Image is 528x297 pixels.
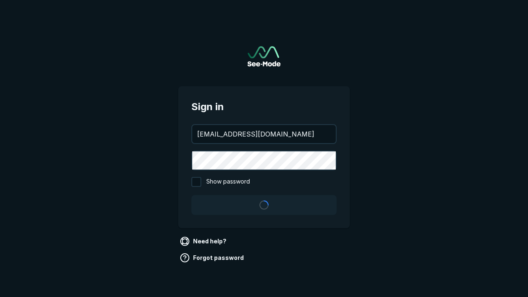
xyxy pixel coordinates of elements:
span: Sign in [191,99,337,114]
a: Forgot password [178,251,247,264]
input: your@email.com [192,125,336,143]
a: Go to sign in [247,46,280,66]
img: See-Mode Logo [247,46,280,66]
span: Show password [206,177,250,187]
a: Need help? [178,235,230,248]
